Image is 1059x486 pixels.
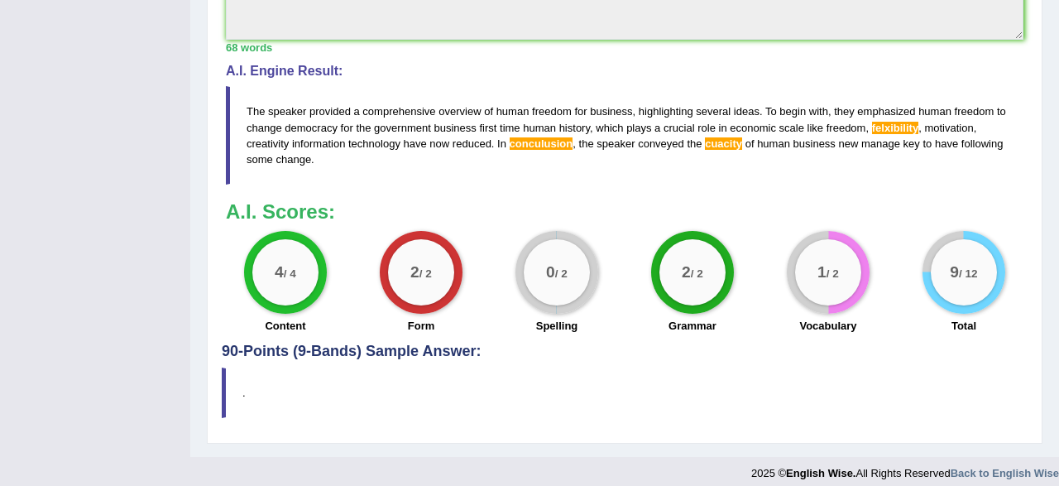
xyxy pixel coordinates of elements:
small: / 2 [827,268,839,281]
big: 1 [817,263,827,281]
span: i d e a s [734,105,760,118]
span: o f [745,137,755,150]
small: / 2 [419,268,432,281]
div: 2025 © All Rights Reserved [751,457,1059,481]
span: Possible spelling mistake found. (did you mean: flexibility) [872,122,918,134]
label: Total [951,318,976,334]
span: c h a n g e [247,122,282,134]
span: m a n a g e [861,137,900,150]
span: r o l e [697,122,716,134]
span: e m p h a s i z e d [857,105,915,118]
a: Back to English Wise [951,467,1059,479]
span: f r e e d o m [827,122,866,134]
span: f o r [341,122,353,134]
span: s c a l e [779,122,804,134]
span: n e w [838,137,858,150]
blockquote: , . , , , , , . , . [226,86,1023,184]
span: d e m o c r a c y [285,122,338,134]
b: A.I. Scores: [226,200,335,223]
label: Form [408,318,435,334]
span: o v e r v i e w [438,105,481,118]
span: h a v e [404,137,427,150]
span: I n [497,137,506,150]
span: f i r s t [479,122,496,134]
span: h u m a n [757,137,790,150]
span: c r u c i a l [664,122,695,134]
span: t h e [579,137,594,150]
strong: English Wise. [786,467,855,479]
big: 2 [682,263,691,281]
blockquote: . [222,368,1028,418]
span: b u s i n e s s [590,105,632,118]
span: f o l l o w i n g [961,137,1004,150]
span: w i t h [809,105,828,118]
span: b u s i n e s s [434,122,476,134]
span: n o w [429,137,449,150]
big: 4 [275,263,284,281]
span: s p e a k e r [268,105,306,118]
span: t e c h n o l o g y [348,137,400,150]
span: p r o v i d e d [309,105,351,118]
span: a [654,122,660,134]
span: t o [997,105,1006,118]
span: h u m a n [918,105,951,118]
span: c h a n g e [276,153,311,166]
span: t h e [356,122,371,134]
span: t h e y [834,105,855,118]
big: 2 [410,263,419,281]
small: / 4 [284,268,296,281]
span: a [353,105,359,118]
span: t h e [687,137,702,150]
span: h i g h l i g h t i n g [639,105,693,118]
small: / 2 [555,268,568,281]
span: c o n v e y e d [638,137,684,150]
span: T o [765,105,777,118]
label: Vocabulary [799,318,856,334]
span: c o m p r e h e n s i v e [362,105,435,118]
span: i n f o r m a t i o n [292,137,345,150]
span: i n [719,122,727,134]
span: Possible spelling mistake found. (did you mean: capacity) [705,137,742,150]
span: o f [484,105,493,118]
span: f r e e d o m [532,105,572,118]
span: s e v e r a l [696,105,731,118]
span: h i s t o r y [559,122,590,134]
label: Spelling [536,318,578,334]
span: g o v e r n m e n t [374,122,431,134]
span: p l a y s [626,122,651,134]
span: m o t i v a t i o n [924,122,973,134]
big: 0 [546,263,555,281]
div: 68 words [226,40,1023,55]
span: b u s i n e s s [793,137,836,150]
small: / 12 [959,268,978,281]
span: s o m e [247,153,273,166]
small: / 2 [691,268,703,281]
span: f r e e d o m [955,105,994,118]
span: e c o n o m i c [730,122,776,134]
span: h u m a n [523,122,556,134]
label: Content [265,318,305,334]
span: t i m e [500,122,520,134]
span: w h i c h [596,122,623,134]
span: t o [922,137,932,150]
span: k e y [903,137,920,150]
span: l i k e [807,122,824,134]
span: b e g i n [779,105,806,118]
span: c r e a t i v i t y [247,137,289,150]
span: T h e [247,105,265,118]
label: Grammar [668,318,716,334]
span: r e d u c e d [453,137,491,150]
span: s p e a k e r [597,137,635,150]
span: h a v e [935,137,958,150]
big: 9 [950,263,959,281]
span: f o r [574,105,587,118]
span: Possible spelling mistake found. (did you mean: conclusion) [510,137,573,150]
h4: A.I. Engine Result: [226,64,1023,79]
span: h u m a n [496,105,529,118]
